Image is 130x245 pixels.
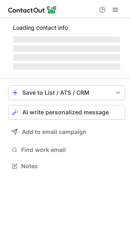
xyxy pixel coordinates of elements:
span: ‌ [13,63,120,70]
button: Add to email campaign [8,125,125,139]
div: Save to List / ATS / CRM [22,89,111,96]
button: AI write personalized message [8,105,125,120]
button: Find work email [8,144,125,156]
span: Notes [21,163,122,170]
img: ContactOut v5.3.10 [8,5,57,15]
span: ‌ [13,54,120,61]
span: Find work email [21,146,122,154]
p: Loading contact info [13,24,120,31]
span: AI write personalized message [22,109,109,116]
button: Notes [8,160,125,172]
span: ‌ [13,45,120,52]
button: save-profile-one-click [8,85,125,100]
span: ‌ [13,36,120,43]
span: Add to email campaign [22,129,87,135]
